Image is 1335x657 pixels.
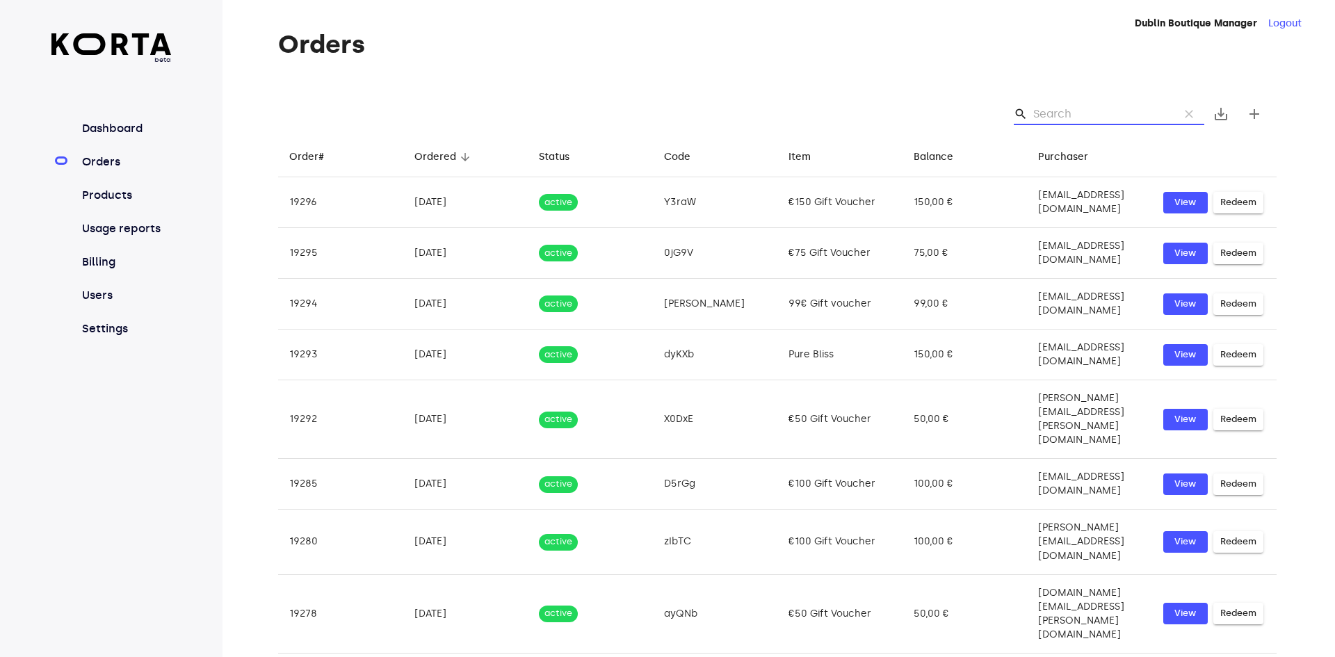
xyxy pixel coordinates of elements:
[539,247,578,260] span: active
[278,330,403,380] td: 19293
[1213,192,1263,213] button: Redeem
[79,187,172,204] a: Products
[1204,97,1238,131] button: Export
[1220,412,1256,428] span: Redeem
[1014,107,1028,121] span: Search
[403,330,528,380] td: [DATE]
[903,510,1028,574] td: 100,00 €
[1027,459,1152,510] td: [EMAIL_ADDRESS][DOMAIN_NAME]
[1170,245,1201,261] span: View
[403,228,528,279] td: [DATE]
[1027,574,1152,653] td: [DOMAIN_NAME][EMAIL_ADDRESS][PERSON_NAME][DOMAIN_NAME]
[788,149,829,165] span: Item
[278,459,403,510] td: 19285
[1238,97,1271,131] button: Create new gift card
[79,254,172,270] a: Billing
[1027,177,1152,228] td: [EMAIL_ADDRESS][DOMAIN_NAME]
[777,574,903,653] td: €50 Gift Voucher
[539,196,578,209] span: active
[1163,344,1208,366] a: View
[1163,243,1208,264] button: View
[278,177,403,228] td: 19296
[414,149,456,165] div: Ordered
[79,321,172,337] a: Settings
[539,149,588,165] span: Status
[539,298,578,311] span: active
[1027,228,1152,279] td: [EMAIL_ADDRESS][DOMAIN_NAME]
[1213,344,1263,366] button: Redeem
[777,459,903,510] td: €100 Gift Voucher
[777,177,903,228] td: €150 Gift Voucher
[653,574,778,653] td: ayQNb
[1220,606,1256,622] span: Redeem
[1163,409,1208,430] button: View
[1170,412,1201,428] span: View
[51,33,172,55] img: Korta
[414,149,474,165] span: Ordered
[278,380,403,459] td: 19292
[51,33,172,65] a: beta
[1213,603,1263,624] button: Redeem
[653,279,778,330] td: [PERSON_NAME]
[539,149,569,165] div: Status
[1170,476,1201,492] span: View
[777,510,903,574] td: €100 Gift Voucher
[1163,473,1208,495] a: View
[1027,330,1152,380] td: [EMAIL_ADDRESS][DOMAIN_NAME]
[278,279,403,330] td: 19294
[79,154,172,170] a: Orders
[777,380,903,459] td: €50 Gift Voucher
[79,287,172,304] a: Users
[278,574,403,653] td: 19278
[1170,534,1201,550] span: View
[539,348,578,362] span: active
[1213,531,1263,553] button: Redeem
[653,459,778,510] td: D5rGg
[1213,243,1263,264] button: Redeem
[1268,17,1302,31] button: Logout
[664,149,709,165] span: Code
[903,330,1028,380] td: 150,00 €
[403,459,528,510] td: [DATE]
[1163,293,1208,315] button: View
[777,330,903,380] td: Pure Bliss
[1213,473,1263,495] button: Redeem
[1027,279,1152,330] td: [EMAIL_ADDRESS][DOMAIN_NAME]
[664,149,690,165] div: Code
[278,228,403,279] td: 19295
[1213,409,1263,430] button: Redeem
[539,413,578,426] span: active
[289,149,324,165] div: Order#
[777,279,903,330] td: 99€ Gift voucher
[914,149,971,165] span: Balance
[459,151,471,163] span: arrow_downward
[1163,192,1208,213] button: View
[903,177,1028,228] td: 150,00 €
[1163,603,1208,624] a: View
[1027,510,1152,574] td: [PERSON_NAME][EMAIL_ADDRESS][DOMAIN_NAME]
[653,510,778,574] td: zIbTC
[788,149,811,165] div: Item
[903,574,1028,653] td: 50,00 €
[79,220,172,237] a: Usage reports
[278,510,403,574] td: 19280
[1033,103,1168,125] input: Search
[403,279,528,330] td: [DATE]
[1220,245,1256,261] span: Redeem
[539,478,578,491] span: active
[653,228,778,279] td: 0jG9V
[1163,531,1208,553] button: View
[1220,296,1256,312] span: Redeem
[653,330,778,380] td: dyKXb
[1038,149,1088,165] div: Purchaser
[79,120,172,137] a: Dashboard
[1213,106,1229,122] span: save_alt
[278,31,1277,58] h1: Orders
[903,228,1028,279] td: 75,00 €
[1213,293,1263,315] button: Redeem
[914,149,953,165] div: Balance
[1170,195,1201,211] span: View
